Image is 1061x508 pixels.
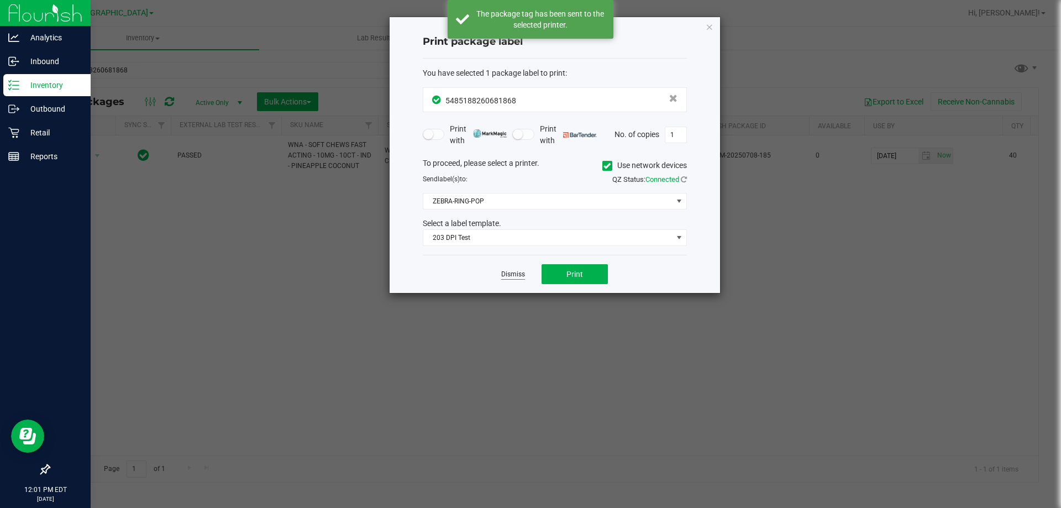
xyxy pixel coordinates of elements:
p: Inbound [19,55,86,68]
h4: Print package label [423,35,687,49]
span: Print [566,270,583,279]
span: Print with [450,123,507,146]
label: Use network devices [602,160,687,171]
inline-svg: Retail [8,127,19,138]
p: 12:01 PM EDT [5,485,86,495]
inline-svg: Inventory [8,80,19,91]
a: Dismiss [501,270,525,279]
span: Connected [645,175,679,184]
span: Print with [540,123,597,146]
span: label(s) [438,175,460,183]
p: Outbound [19,102,86,116]
span: ZEBRA-RING-POP [423,193,673,209]
p: Reports [19,150,86,163]
span: You have selected 1 package label to print [423,69,565,77]
inline-svg: Inbound [8,56,19,67]
img: mark_magic_cybra.png [473,129,507,138]
button: Print [542,264,608,284]
span: No. of copies [614,129,659,138]
span: 203 DPI Test [423,230,673,245]
inline-svg: Outbound [8,103,19,114]
span: In Sync [432,94,443,106]
inline-svg: Analytics [8,32,19,43]
p: Analytics [19,31,86,44]
span: 5485188260681868 [445,96,516,105]
div: To proceed, please select a printer. [414,158,695,174]
iframe: Resource center [11,420,44,453]
div: : [423,67,687,79]
div: The package tag has been sent to the selected printer. [475,8,605,30]
p: [DATE] [5,495,86,503]
div: Select a label template. [414,218,695,229]
span: QZ Status: [612,175,687,184]
p: Retail [19,126,86,139]
inline-svg: Reports [8,151,19,162]
p: Inventory [19,78,86,92]
img: bartender.png [563,132,597,138]
span: Send to: [423,175,468,183]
